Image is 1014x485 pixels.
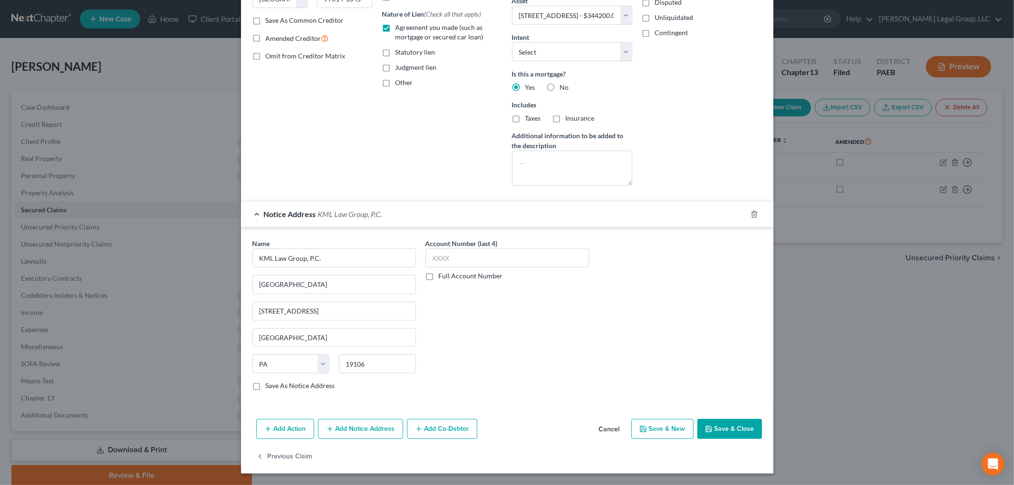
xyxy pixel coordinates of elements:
span: Statutory lien [396,48,435,56]
input: Apt, Suite, etc... [253,302,415,320]
label: Full Account Number [439,271,503,281]
button: Previous Claim [256,447,313,466]
span: Omit from Creditor Matrix [266,52,346,60]
span: KML Law Group, P.C. [318,209,382,219]
button: Add Co-Debtor [407,419,477,439]
span: Yes [525,83,535,91]
label: Includes [512,100,632,110]
label: Additional information to be added to the description [512,131,632,151]
button: Add Action [256,419,314,439]
button: Save & Close [697,419,762,439]
div: Open Intercom Messenger [982,453,1004,475]
span: Name [252,239,270,247]
label: Is this a mortgage? [512,69,632,79]
button: Cancel [591,420,628,439]
label: Save As Common Creditor [266,16,344,25]
span: Contingent [655,29,688,37]
label: Intent [512,32,530,42]
input: Search by name... [252,248,416,267]
input: XXXX [425,248,589,267]
span: (Check all that apply) [425,10,482,18]
span: Amended Creditor [266,34,321,42]
label: Save As Notice Address [266,381,335,390]
input: Enter zip.. [339,354,416,373]
button: Save & New [631,419,694,439]
label: Nature of Lien [382,9,482,19]
span: Insurance [566,114,595,122]
span: Agreement you made (such as mortgage or secured car loan) [396,23,483,41]
input: Enter city... [253,329,415,347]
span: Judgment lien [396,63,437,71]
span: Notice Address [264,209,316,219]
button: Add Notice Address [318,419,403,439]
span: Other [396,78,413,86]
label: Account Number (last 4) [425,238,498,248]
span: Taxes [525,114,541,122]
input: Enter address... [253,276,415,294]
span: No [560,83,569,91]
span: Unliquidated [655,13,694,21]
